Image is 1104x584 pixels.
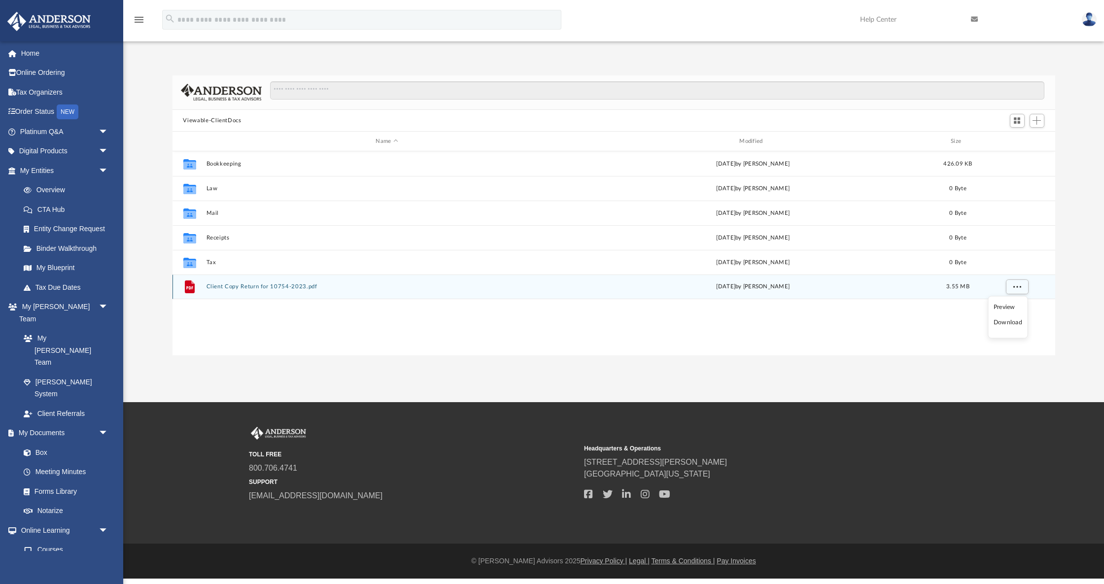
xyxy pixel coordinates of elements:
[988,296,1028,339] ul: More options
[165,13,175,24] i: search
[176,137,201,146] div: id
[982,137,1051,146] div: id
[133,14,145,26] i: menu
[99,423,118,444] span: arrow_drop_down
[249,491,382,500] a: [EMAIL_ADDRESS][DOMAIN_NAME]
[14,372,118,404] a: [PERSON_NAME] System
[7,122,123,141] a: Platinum Q&Aarrow_drop_down
[943,161,972,167] span: 426.09 KB
[14,239,123,258] a: Binder Walkthrough
[584,444,912,453] small: Headquarters & Operations
[14,329,113,373] a: My [PERSON_NAME] Team
[652,557,715,565] a: Terms & Conditions |
[572,209,934,218] div: by [PERSON_NAME]
[7,423,118,443] a: My Documentsarrow_drop_down
[99,161,118,181] span: arrow_drop_down
[716,284,735,289] span: [DATE]
[206,161,568,167] button: Bookkeeping
[99,141,118,162] span: arrow_drop_down
[716,161,735,167] span: [DATE]
[99,122,118,142] span: arrow_drop_down
[716,186,735,191] span: [DATE]
[14,200,123,219] a: CTA Hub
[249,464,297,472] a: 800.706.4741
[938,137,977,146] div: Size
[572,184,934,193] div: by [PERSON_NAME]
[172,151,1055,356] div: grid
[572,160,934,169] div: by [PERSON_NAME]
[99,297,118,317] span: arrow_drop_down
[572,234,934,242] div: by [PERSON_NAME]
[123,556,1104,566] div: © [PERSON_NAME] Advisors 2025
[7,43,123,63] a: Home
[14,277,123,297] a: Tax Due Dates
[1082,12,1097,27] img: User Pic
[249,427,308,440] img: Anderson Advisors Platinum Portal
[206,185,568,192] button: Law
[4,12,94,31] img: Anderson Advisors Platinum Portal
[14,443,113,462] a: Box
[7,102,123,122] a: Order StatusNEW
[572,282,934,291] div: by [PERSON_NAME]
[716,260,735,265] span: [DATE]
[99,520,118,541] span: arrow_drop_down
[1010,114,1025,128] button: Switch to Grid View
[206,137,567,146] div: Name
[949,210,966,216] span: 0 Byte
[7,82,123,102] a: Tax Organizers
[206,235,568,241] button: Receipts
[7,297,118,329] a: My [PERSON_NAME] Teamarrow_drop_down
[949,260,966,265] span: 0 Byte
[629,557,650,565] a: Legal |
[183,116,241,125] button: Viewable-ClientDocs
[1030,114,1044,128] button: Add
[1005,279,1028,294] button: More options
[57,104,78,119] div: NEW
[206,284,568,290] button: Client Copy Return for 10754-2023.pdf
[581,557,627,565] a: Privacy Policy |
[716,210,735,216] span: [DATE]
[949,186,966,191] span: 0 Byte
[249,450,577,459] small: TOLL FREE
[14,404,118,423] a: Client Referrals
[14,501,118,521] a: Notarize
[14,180,123,200] a: Overview
[14,462,118,482] a: Meeting Minutes
[14,258,118,278] a: My Blueprint
[716,235,735,240] span: [DATE]
[249,478,577,486] small: SUPPORT
[572,137,933,146] div: Modified
[946,284,969,289] span: 3.55 MB
[949,235,966,240] span: 0 Byte
[7,161,123,180] a: My Entitiesarrow_drop_down
[584,458,727,466] a: [STREET_ADDRESS][PERSON_NAME]
[133,19,145,26] a: menu
[584,470,710,478] a: [GEOGRAPHIC_DATA][US_STATE]
[14,219,123,239] a: Entity Change Request
[7,63,123,83] a: Online Ordering
[270,81,1044,100] input: Search files and folders
[572,258,934,267] div: by [PERSON_NAME]
[206,210,568,216] button: Mail
[14,481,113,501] a: Forms Library
[206,259,568,266] button: Tax
[994,317,1022,328] li: Download
[994,302,1022,312] li: Preview
[7,141,123,161] a: Digital Productsarrow_drop_down
[7,520,118,540] a: Online Learningarrow_drop_down
[717,557,756,565] a: Pay Invoices
[14,540,118,560] a: Courses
